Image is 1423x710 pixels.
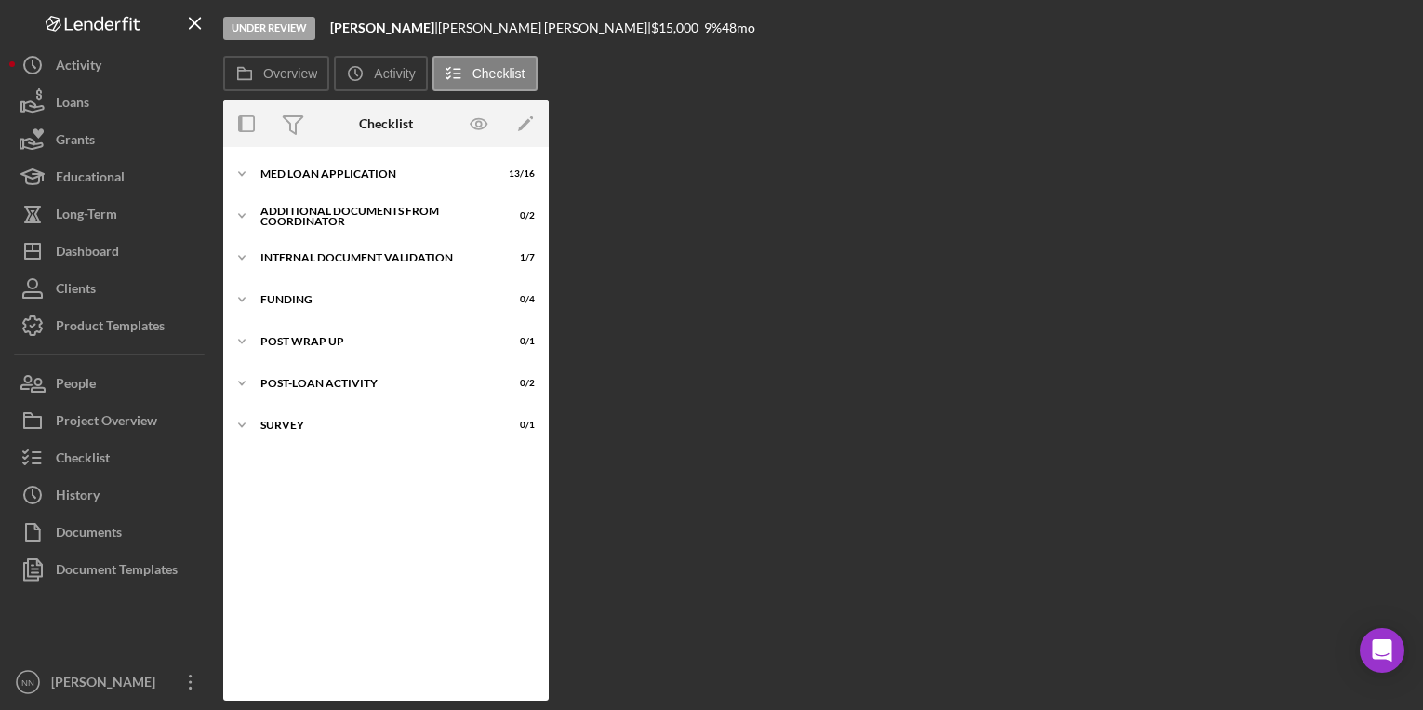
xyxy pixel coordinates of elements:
button: Product Templates [9,307,214,344]
div: Funding [260,294,488,305]
div: Post Wrap Up [260,336,488,347]
button: Document Templates [9,551,214,588]
div: Post-Loan Activity [260,378,488,389]
div: MED Loan Application [260,168,488,180]
button: Long-Term [9,195,214,233]
div: Document Templates [56,551,178,593]
div: Product Templates [56,307,165,349]
button: Project Overview [9,402,214,439]
button: Documents [9,514,214,551]
button: Activity [334,56,427,91]
div: 9 % [704,20,722,35]
div: Open Intercom Messenger [1360,628,1404,673]
div: 1 / 7 [501,252,535,263]
div: Grants [56,121,95,163]
div: Checklist [359,116,413,131]
button: Dashboard [9,233,214,270]
button: History [9,476,214,514]
button: Educational [9,158,214,195]
div: [PERSON_NAME] [PERSON_NAME] | [438,20,651,35]
div: 48 mo [722,20,755,35]
div: Additional Documents from Coordinator [260,206,488,227]
div: Under Review [223,17,315,40]
label: Activity [374,66,415,81]
div: People [56,365,96,407]
div: | [330,20,438,35]
div: 0 / 2 [501,210,535,221]
div: Activity [56,47,101,88]
label: Checklist [472,66,525,81]
div: Survey [260,420,488,431]
button: Clients [9,270,214,307]
div: Educational [56,158,125,200]
div: 0 / 2 [501,378,535,389]
button: NN[PERSON_NAME] [9,663,214,701]
div: Dashboard [56,233,119,275]
div: Long-Term [56,195,117,237]
div: [PERSON_NAME] [47,663,167,705]
div: Documents [56,514,122,556]
div: 0 / 4 [501,294,535,305]
div: Checklist [56,439,110,481]
div: Internal Document Validation [260,252,488,263]
button: Grants [9,121,214,158]
b: [PERSON_NAME] [330,20,434,35]
button: Checklist [9,439,214,476]
button: Overview [223,56,329,91]
div: 0 / 1 [501,336,535,347]
div: History [56,476,100,518]
div: 0 / 1 [501,420,535,431]
button: Activity [9,47,214,84]
div: 13 / 16 [501,168,535,180]
button: People [9,365,214,402]
div: Project Overview [56,402,157,444]
div: Clients [56,270,96,312]
div: Loans [56,84,89,126]
button: Checklist [432,56,538,91]
text: NN [21,677,34,688]
label: Overview [263,66,317,81]
span: $15,000 [651,20,698,35]
button: Loans [9,84,214,121]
